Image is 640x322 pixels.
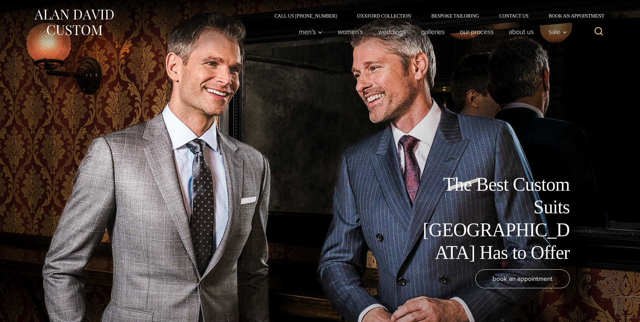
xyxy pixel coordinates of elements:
[347,14,421,18] a: Oxxford Collection
[291,25,571,38] nav: Primary Navigation
[418,173,570,264] h1: The Best Custom Suits [GEOGRAPHIC_DATA] Has to Offer
[33,7,114,37] img: Alan David Custom
[549,28,567,35] span: Sale
[501,25,541,38] a: About Us
[493,274,553,284] span: book an appointment
[452,25,501,38] a: Our Process
[538,14,607,18] a: Book an Appointment
[370,25,413,38] a: weddings
[475,269,570,288] a: book an appointment
[299,28,323,35] span: Men’s
[591,24,607,40] button: View Search Form
[489,14,539,18] a: Contact Us
[421,14,489,18] a: Bespoke Tailoring
[330,25,370,38] a: Women’s
[413,25,452,38] a: Galleries
[265,14,347,18] a: Call Us [PHONE_NUMBER]
[265,14,607,18] nav: Secondary Navigation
